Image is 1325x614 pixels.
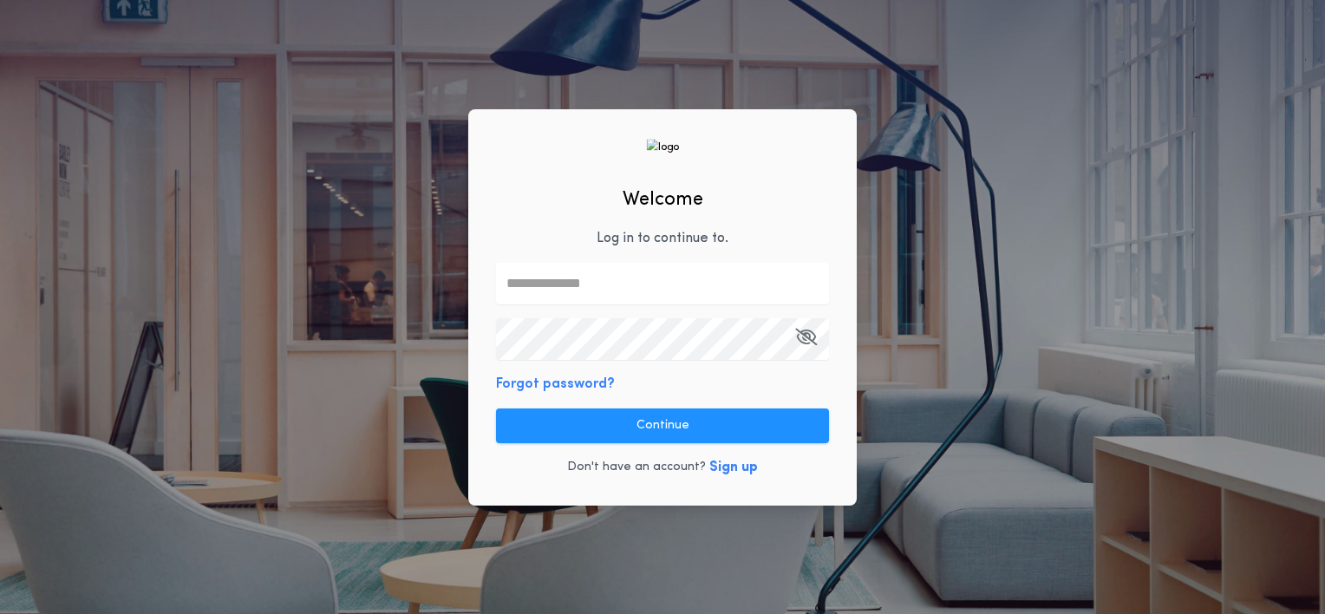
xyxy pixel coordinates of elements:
[623,186,703,214] h2: Welcome
[496,408,829,443] button: Continue
[496,374,615,395] button: Forgot password?
[597,228,728,249] p: Log in to continue to .
[646,139,679,155] img: logo
[567,459,706,476] p: Don't have an account?
[709,457,758,478] button: Sign up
